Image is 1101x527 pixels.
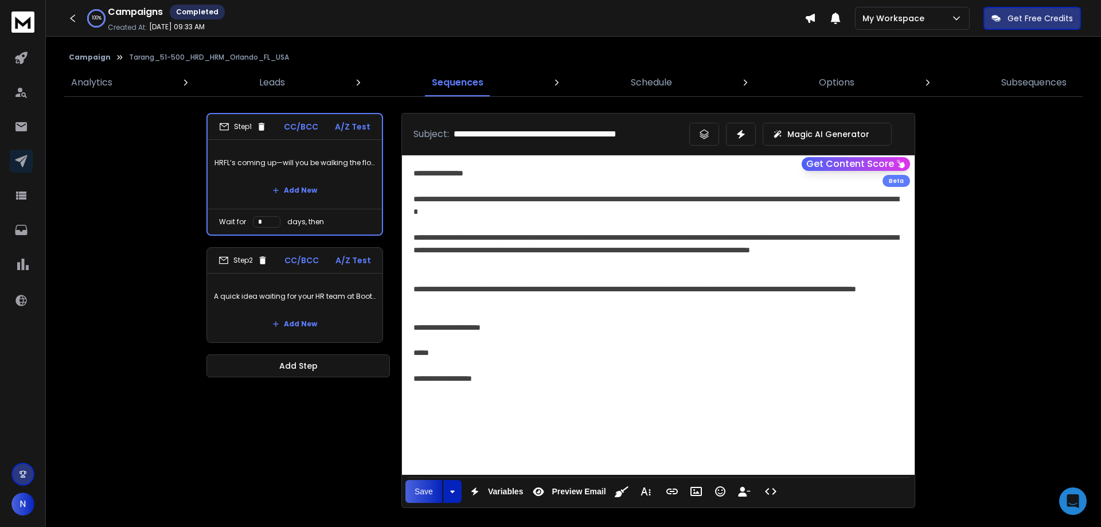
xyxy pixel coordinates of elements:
[149,22,205,32] p: [DATE] 09:33 AM
[624,69,679,96] a: Schedule
[214,280,376,313] p: A quick idea waiting for your HR team at Booth 528
[71,76,112,89] p: Analytics
[763,123,892,146] button: Magic AI Generator
[983,7,1081,30] button: Get Free Credits
[206,247,383,343] li: Step2CC/BCCA/Z TestA quick idea waiting for your HR team at Booth 528Add New
[405,480,442,503] button: Save
[170,5,225,19] div: Completed
[635,480,657,503] button: More Text
[528,480,608,503] button: Preview Email
[219,122,267,132] div: Step 1
[259,76,285,89] p: Leads
[432,76,483,89] p: Sequences
[1008,13,1073,24] p: Get Free Credits
[69,53,111,62] button: Campaign
[464,480,526,503] button: Variables
[284,255,319,266] p: CC/BCC
[819,76,854,89] p: Options
[1001,76,1067,89] p: Subsequences
[129,53,289,62] p: Tarang_51-500_HRD_HRM_Orlando_FL_USA
[263,179,326,202] button: Add New
[108,23,147,32] p: Created At:
[218,255,268,266] div: Step 2
[11,11,34,33] img: logo
[1059,487,1087,515] div: Open Intercom Messenger
[787,128,869,140] p: Magic AI Generator
[252,69,292,96] a: Leads
[802,157,910,171] button: Get Content Score
[611,480,633,503] button: Clean HTML
[263,313,326,335] button: Add New
[335,255,371,266] p: A/Z Test
[631,76,672,89] p: Schedule
[11,493,34,516] button: N
[994,69,1073,96] a: Subsequences
[549,487,608,497] span: Preview Email
[413,127,449,141] p: Subject:
[335,121,370,132] p: A/Z Test
[219,217,246,227] p: Wait for
[92,15,101,22] p: 100 %
[486,487,526,497] span: Variables
[64,69,119,96] a: Analytics
[287,217,324,227] p: days, then
[206,113,383,236] li: Step1CC/BCCA/Z TestHRFL’s coming up—will you be walking the floor?Add NewWait fordays, then
[812,69,861,96] a: Options
[709,480,731,503] button: Emoticons
[760,480,782,503] button: Code View
[685,480,707,503] button: Insert Image (Ctrl+P)
[214,147,375,179] p: HRFL’s coming up—will you be walking the floor?
[883,175,910,187] div: Beta
[862,13,929,24] p: My Workspace
[733,480,755,503] button: Insert Unsubscribe Link
[108,5,163,19] h1: Campaigns
[425,69,490,96] a: Sequences
[206,354,390,377] button: Add Step
[284,121,318,132] p: CC/BCC
[661,480,683,503] button: Insert Link (Ctrl+K)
